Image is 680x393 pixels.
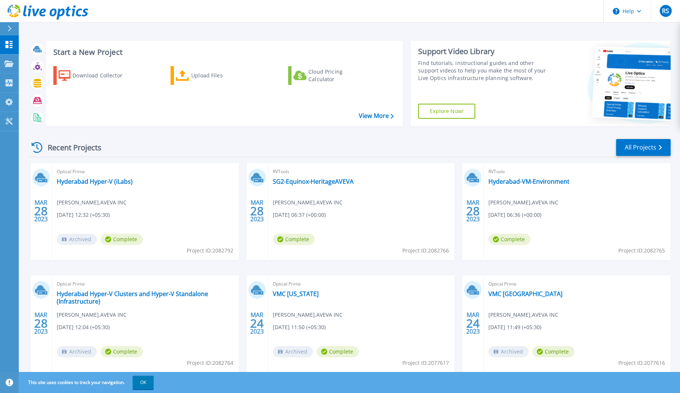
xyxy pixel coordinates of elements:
span: Archived [273,346,313,357]
span: Complete [317,346,359,357]
a: Hyderabad Hyper-V Clusters and Hyper-V Standalone (Infrastructure) [57,290,234,305]
div: MAR 2023 [250,197,264,225]
div: MAR 2023 [34,310,48,337]
a: Hyderabad-VM-Environment [488,178,570,185]
span: [DATE] 11:49 (+05:30) [488,323,541,331]
span: RVTools [273,168,450,176]
a: Explore Now! [418,104,475,119]
span: Project ID: 2082766 [402,246,449,255]
div: MAR 2023 [250,310,264,337]
a: VMC [GEOGRAPHIC_DATA] [488,290,562,298]
span: Project ID: 2082792 [187,246,233,255]
div: MAR 2023 [466,310,480,337]
span: 28 [34,320,48,326]
span: [DATE] 12:04 (+05:30) [57,323,110,331]
span: Optical Prime [57,168,234,176]
span: Optical Prime [488,280,666,288]
span: [PERSON_NAME] , AVEVA INC [57,311,127,319]
a: Hyderabad Hyper-V (iLabs) [57,178,133,185]
span: Archived [57,346,97,357]
a: View More [359,112,394,119]
span: 24 [250,320,264,326]
a: All Projects [616,139,671,156]
span: [PERSON_NAME] , AVEVA INC [488,311,558,319]
span: Optical Prime [273,280,450,288]
span: 28 [250,208,264,214]
a: SG2-Equinox-HeritageAVEVA [273,178,354,185]
button: OK [133,376,154,389]
a: Download Collector [53,66,137,85]
a: Upload Files [171,66,254,85]
span: Optical Prime [57,280,234,288]
span: [DATE] 11:50 (+05:30) [273,323,326,331]
span: [DATE] 06:37 (+00:00) [273,211,326,219]
div: Find tutorials, instructional guides and other support videos to help you make the most of your L... [418,59,550,82]
div: Upload Files [191,68,251,83]
span: RS [662,8,669,14]
span: Complete [488,234,530,245]
span: 28 [466,208,480,214]
a: Cloud Pricing Calculator [288,66,372,85]
span: Archived [488,346,529,357]
span: 28 [34,208,48,214]
span: Project ID: 2082765 [618,246,665,255]
span: Project ID: 2077617 [402,359,449,367]
span: RVTools [488,168,666,176]
span: Complete [532,346,574,357]
span: Complete [273,234,315,245]
div: Cloud Pricing Calculator [308,68,369,83]
div: MAR 2023 [466,197,480,225]
div: Download Collector [73,68,133,83]
a: VMC [US_STATE] [273,290,319,298]
span: [PERSON_NAME] , AVEVA INC [273,198,343,207]
span: Project ID: 2077616 [618,359,665,367]
div: Recent Projects [29,138,112,157]
span: Project ID: 2082764 [187,359,233,367]
span: Archived [57,234,97,245]
span: [PERSON_NAME] , AVEVA INC [273,311,343,319]
span: 24 [466,320,480,326]
span: Complete [101,346,143,357]
span: [DATE] 06:36 (+00:00) [488,211,541,219]
span: Complete [101,234,143,245]
div: Support Video Library [418,47,550,56]
div: MAR 2023 [34,197,48,225]
h3: Start a New Project [53,48,393,56]
span: This site uses cookies to track your navigation. [21,376,154,389]
span: [DATE] 12:32 (+05:30) [57,211,110,219]
span: [PERSON_NAME] , AVEVA INC [488,198,558,207]
span: [PERSON_NAME] , AVEVA INC [57,198,127,207]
